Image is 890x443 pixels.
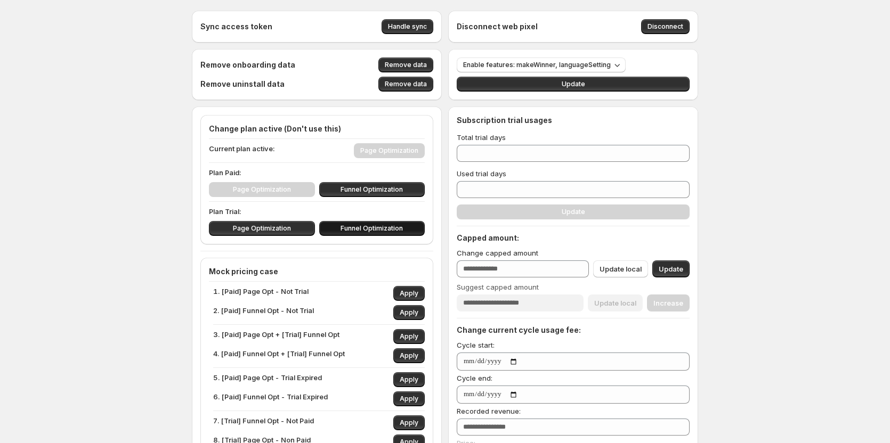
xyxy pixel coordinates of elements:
[457,233,690,243] h4: Capped amount:
[393,286,425,301] button: Apply
[400,308,418,317] span: Apply
[200,21,272,32] h4: Sync access token
[457,341,495,349] span: Cycle start:
[457,249,538,257] span: Change capped amount
[209,143,275,158] p: Current plan active:
[378,77,433,92] button: Remove data
[393,391,425,406] button: Apply
[213,348,345,363] p: 4. [Paid] Funnel Opt + [Trial] Funnel Opt
[659,264,683,274] span: Update
[562,80,585,88] span: Update
[457,133,506,142] span: Total trial days
[400,332,418,341] span: Apply
[209,221,315,236] button: Page Optimization
[400,351,418,360] span: Apply
[393,372,425,387] button: Apply
[457,115,552,126] h4: Subscription trial usages
[382,19,433,34] button: Handle sync
[341,224,403,233] span: Funnel Optimization
[213,391,328,406] p: 6. [Paid] Funnel Opt - Trial Expired
[378,58,433,72] button: Remove data
[213,372,322,387] p: 5. [Paid] Page Opt - Trial Expired
[213,415,314,430] p: 7. [Trial] Funnel Opt - Not Paid
[393,329,425,344] button: Apply
[393,305,425,320] button: Apply
[200,79,285,89] h4: Remove uninstall data
[457,21,538,32] h4: Disconnect web pixel
[209,167,425,178] p: Plan Paid:
[385,61,427,69] span: Remove data
[341,185,403,194] span: Funnel Optimization
[457,407,521,415] span: Recorded revenue:
[457,374,492,382] span: Cycle end:
[600,264,642,274] span: Update local
[233,224,291,233] span: Page Optimization
[457,58,626,72] button: Enable features: makeWinner, languageSetting
[213,286,309,301] p: 1. [Paid] Page Opt - Not Trial
[393,415,425,430] button: Apply
[213,329,339,344] p: 3. [Paid] Page Opt + [Trial] Funnel Opt
[213,305,314,320] p: 2. [Paid] Funnel Opt - Not Trial
[385,80,427,88] span: Remove data
[209,124,425,134] h4: Change plan active (Don't use this)
[457,169,506,178] span: Used trial days
[463,61,611,69] span: Enable features: makeWinner, languageSetting
[593,260,648,277] button: Update local
[209,266,425,277] h4: Mock pricing case
[457,283,539,291] span: Suggest capped amount
[319,221,425,236] button: Funnel Optimization
[200,60,295,70] h4: Remove onboarding data
[319,182,425,197] button: Funnel Optimization
[388,22,427,31] span: Handle sync
[400,419,418,427] span: Apply
[393,348,425,363] button: Apply
[648,22,683,31] span: Disconnect
[457,77,690,92] button: Update
[652,260,690,277] button: Update
[400,375,418,384] span: Apply
[400,395,418,403] span: Apply
[209,206,425,217] p: Plan Trial:
[641,19,690,34] button: Disconnect
[457,325,690,335] h4: Change current cycle usage fee:
[400,289,418,298] span: Apply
